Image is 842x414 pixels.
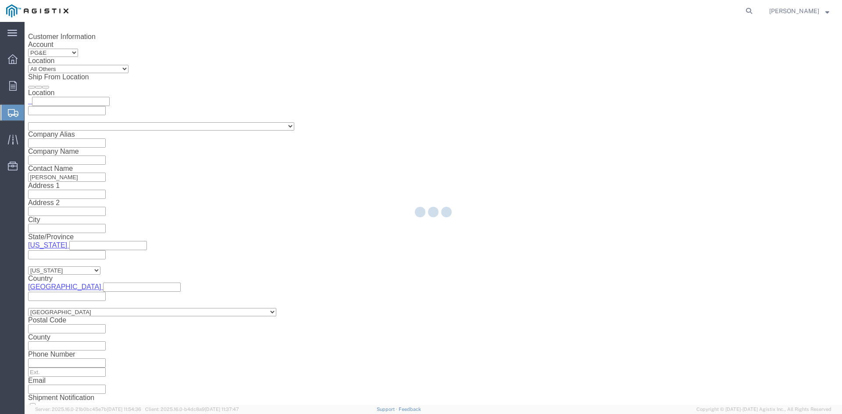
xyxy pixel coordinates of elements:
[696,406,831,413] span: Copyright © [DATE]-[DATE] Agistix Inc., All Rights Reserved
[107,407,141,412] span: [DATE] 11:54:36
[205,407,239,412] span: [DATE] 11:37:47
[6,4,68,18] img: logo
[35,407,141,412] span: Server: 2025.16.0-21b0bc45e7b
[769,6,830,16] button: [PERSON_NAME]
[399,407,421,412] a: Feedback
[769,6,819,16] span: Amanda Brown
[145,407,239,412] span: Client: 2025.16.0-b4dc8a9
[377,407,399,412] a: Support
